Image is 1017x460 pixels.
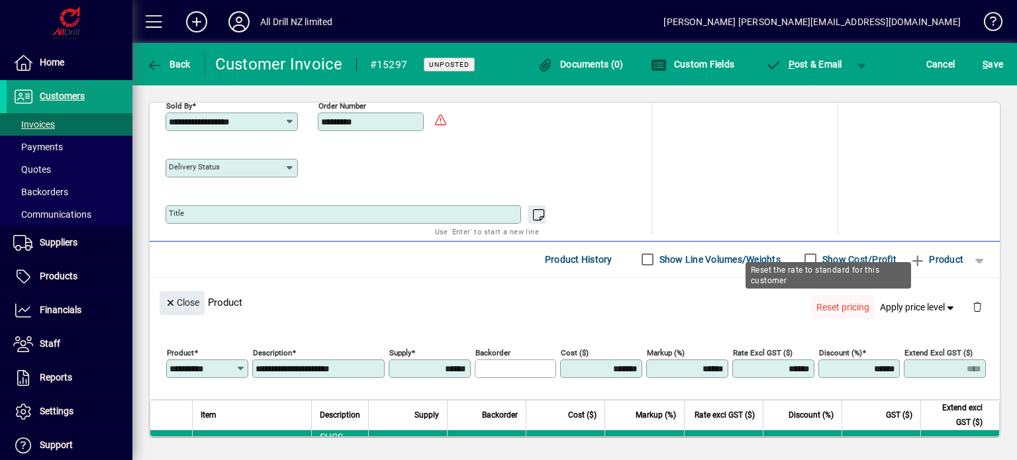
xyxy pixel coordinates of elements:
span: P [789,59,795,69]
a: Reports [7,361,132,394]
app-page-header-button: Delete [961,300,993,312]
mat-label: Markup (%) [647,347,685,357]
label: Show Line Volumes/Weights [657,253,781,266]
span: Communications [13,209,91,220]
mat-label: Delivery status [169,162,220,171]
button: Add [175,10,218,34]
span: Suppliers [40,237,77,248]
button: Close [160,291,205,315]
span: Home [40,57,64,68]
a: Home [7,46,132,79]
span: Reset pricing [816,300,869,314]
span: Apply price level [880,300,957,314]
span: Customers [40,91,85,101]
a: Communications [7,203,132,226]
span: Custom Fields [651,59,734,69]
button: Save [979,52,1006,76]
button: Custom Fields [648,52,738,76]
button: Back [143,52,194,76]
span: Back [146,59,191,69]
mat-label: Order number [318,101,366,110]
span: Rate excl GST ($) [695,408,755,422]
mat-label: Backorder [475,347,510,357]
span: Description [320,408,360,422]
button: Delete [961,291,993,323]
span: Documents (0) [538,59,624,69]
span: Item [201,408,217,422]
app-page-header-button: Close [156,296,208,308]
a: Suppliers [7,226,132,259]
a: Staff [7,328,132,361]
span: Cost ($) [568,408,597,422]
button: Cancel [923,52,959,76]
label: Show Cost/Profit [820,253,896,266]
div: [PERSON_NAME] [PERSON_NAME][EMAIL_ADDRESS][DOMAIN_NAME] [663,11,961,32]
button: Documents (0) [534,52,627,76]
button: Product [903,248,970,271]
mat-hint: Use 'Enter' to start a new line [435,224,539,239]
mat-label: Supply [389,347,411,357]
button: Profile [218,10,260,34]
mat-label: Title [169,208,184,218]
span: ave [983,54,1003,75]
span: Cancel [926,54,955,75]
span: Invoices [13,119,55,130]
mat-label: Sold by [166,101,192,110]
mat-label: Cost ($) [561,347,589,357]
a: Payments [7,136,132,158]
span: Settings [40,406,73,416]
span: Backorder [482,408,518,422]
button: Apply price level [875,295,962,319]
span: Supply [414,408,439,422]
div: Product [150,278,1000,326]
span: ost & Email [765,59,842,69]
a: Products [7,260,132,293]
span: Support [40,439,73,450]
mat-label: Product [167,347,194,357]
span: Markup (%) [636,408,676,422]
span: Products [40,271,77,281]
span: Payments [13,142,63,152]
a: Invoices [7,113,132,136]
span: Discount (%) [789,408,834,422]
div: #15297 [370,54,408,75]
button: Product History [540,248,618,271]
mat-label: Extend excl GST ($) [904,347,973,357]
a: Financials [7,294,132,327]
span: Quotes [13,164,51,175]
span: Product [910,249,963,270]
span: Backorders [13,187,68,197]
button: Post & Email [759,52,849,76]
span: Unposted [429,60,469,69]
mat-label: Rate excl GST ($) [733,347,793,357]
span: Reports [40,372,72,383]
div: Reset the rate to standard for this customer [746,262,911,289]
span: Product History [545,249,612,270]
span: Staff [40,338,60,349]
span: Extend excl GST ($) [929,400,983,430]
mat-label: Discount (%) [819,347,862,357]
div: Customer Invoice [215,54,343,75]
a: Settings [7,395,132,428]
span: S [983,59,988,69]
mat-label: Description [253,347,292,357]
a: Quotes [7,158,132,181]
app-page-header-button: Back [132,52,205,76]
span: Close [165,292,199,314]
a: Knowledge Base [974,3,1000,46]
span: Financials [40,304,81,315]
div: All Drill NZ limited [260,11,333,32]
button: Reset pricing [811,295,875,319]
span: GST ($) [886,408,912,422]
a: Backorders [7,181,132,203]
